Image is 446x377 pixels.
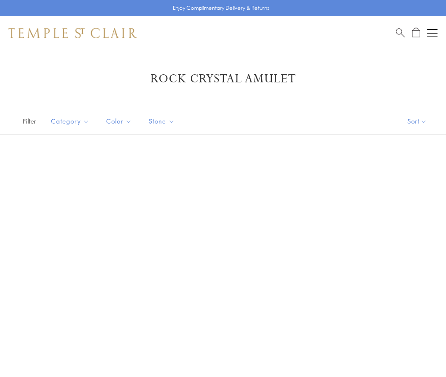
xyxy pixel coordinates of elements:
[396,28,405,38] a: Search
[388,108,446,134] button: Show sort by
[173,4,269,12] p: Enjoy Complimentary Delivery & Returns
[21,71,425,87] h1: Rock Crystal Amulet
[45,112,96,131] button: Category
[102,116,138,127] span: Color
[47,116,96,127] span: Category
[142,112,181,131] button: Stone
[427,28,438,38] button: Open navigation
[412,28,420,38] a: Open Shopping Bag
[144,116,181,127] span: Stone
[100,112,138,131] button: Color
[8,28,137,38] img: Temple St. Clair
